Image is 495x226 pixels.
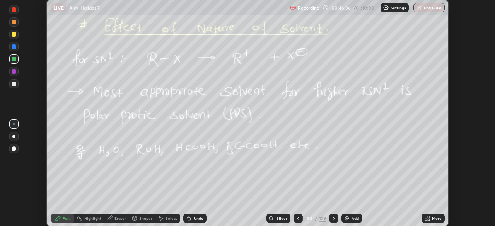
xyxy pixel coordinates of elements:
img: add-slide-button [344,215,350,221]
div: Highlight [84,216,101,220]
p: Recording [298,5,319,11]
div: Undo [194,216,203,220]
button: End Class [413,3,445,12]
div: 129 [319,215,326,222]
p: Alkyl Halides 7 [69,5,100,11]
img: class-settings-icons [383,5,389,11]
div: Slides [277,216,287,220]
div: 93 [306,216,314,221]
img: recording.375f2c34.svg [290,5,296,11]
div: Select [166,216,177,220]
div: Add [352,216,359,220]
img: end-class-cross [416,5,422,11]
div: More [432,216,442,220]
div: / [315,216,317,221]
p: Settings [391,6,406,10]
div: Eraser [114,216,126,220]
p: LIVE [53,5,64,11]
div: Shapes [139,216,152,220]
div: Pen [63,216,70,220]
